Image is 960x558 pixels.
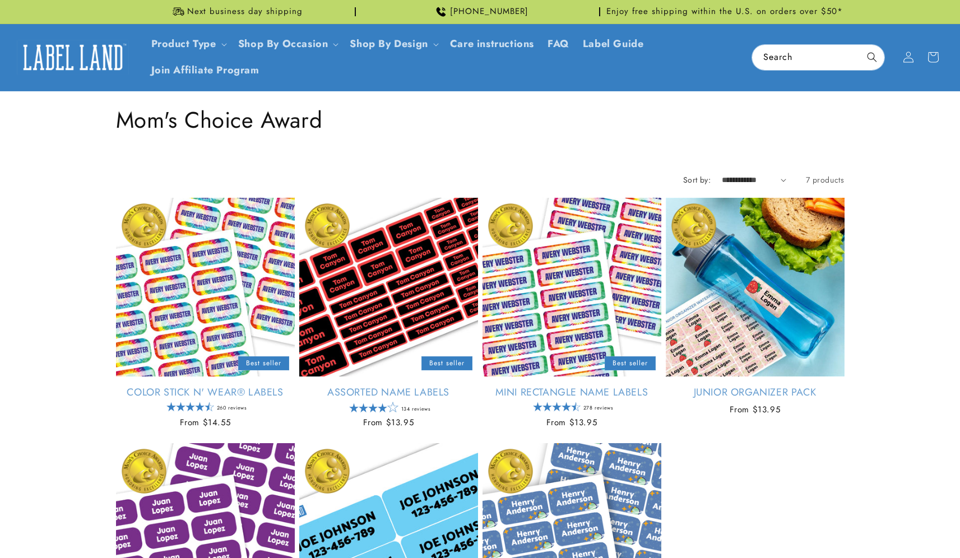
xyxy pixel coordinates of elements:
h1: Mom's Choice Award [116,105,845,134]
span: Join Affiliate Program [151,64,259,77]
a: Color Stick N' Wear® Labels [116,386,295,399]
span: FAQ [548,38,569,50]
span: 7 products [806,174,845,185]
span: Next business day shipping [187,6,303,17]
span: [PHONE_NUMBER] [450,6,528,17]
span: Shop By Occasion [238,38,328,50]
a: Care instructions [443,31,541,57]
span: Enjoy free shipping within the U.S. on orders over $50* [606,6,843,17]
span: Care instructions [450,38,534,50]
summary: Shop By Occasion [231,31,344,57]
img: Label Land [17,40,129,75]
a: Junior Organizer Pack [666,386,845,399]
a: Shop By Design [350,36,428,51]
a: Label Guide [576,31,651,57]
span: Label Guide [583,38,644,50]
summary: Shop By Design [343,31,443,57]
a: Label Land [13,36,133,79]
a: Product Type [151,36,216,51]
a: FAQ [541,31,576,57]
summary: Product Type [145,31,231,57]
label: Sort by: [683,174,711,185]
a: Assorted Name Labels [299,386,478,399]
button: Search [860,45,884,69]
a: Mini Rectangle Name Labels [483,386,661,399]
a: Join Affiliate Program [145,57,266,83]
